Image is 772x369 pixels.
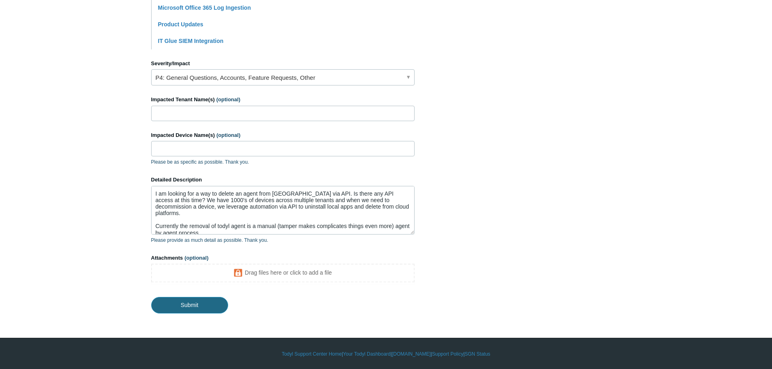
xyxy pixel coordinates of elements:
a: Support Policy [432,350,463,358]
a: Product Updates [158,21,203,28]
a: [DOMAIN_NAME] [392,350,431,358]
div: | | | | [151,350,621,358]
span: (optional) [216,96,240,102]
a: Microsoft Office 365 Log Ingestion [158,4,251,11]
p: Please provide as much detail as possible. Thank you. [151,237,415,244]
a: P4: General Questions, Accounts, Feature Requests, Other [151,69,415,85]
input: Submit [151,297,228,313]
a: Todyl Support Center Home [282,350,342,358]
label: Detailed Description [151,176,415,184]
a: IT Glue SIEM Integration [158,38,224,44]
a: SGN Status [465,350,490,358]
label: Severity/Impact [151,60,415,68]
a: Your Todyl Dashboard [343,350,390,358]
p: Please be as specific as possible. Thank you. [151,158,415,166]
span: (optional) [216,132,240,138]
label: Impacted Tenant Name(s) [151,96,415,104]
span: (optional) [184,255,208,261]
label: Attachments [151,254,415,262]
label: Impacted Device Name(s) [151,131,415,139]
